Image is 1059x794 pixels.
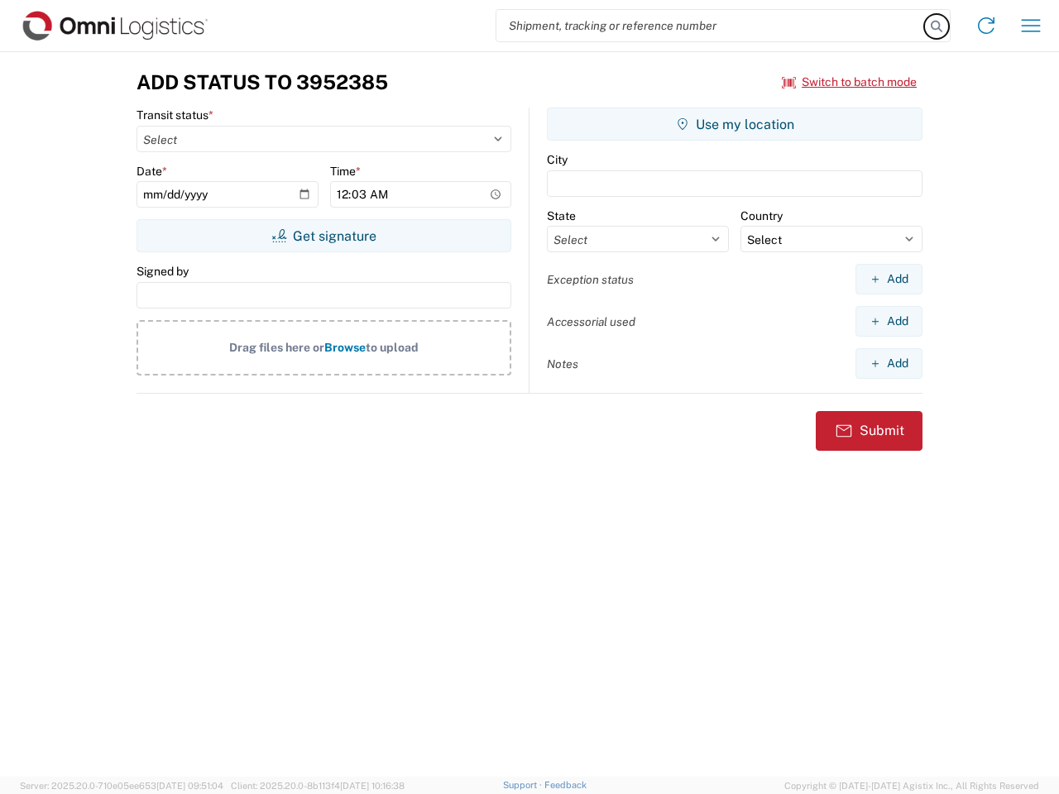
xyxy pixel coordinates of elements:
[156,781,223,791] span: [DATE] 09:51:04
[547,152,568,167] label: City
[547,314,635,329] label: Accessorial used
[740,208,783,223] label: Country
[137,219,511,252] button: Get signature
[544,780,587,790] a: Feedback
[784,778,1039,793] span: Copyright © [DATE]-[DATE] Agistix Inc., All Rights Reserved
[547,108,922,141] button: Use my location
[855,264,922,294] button: Add
[855,348,922,379] button: Add
[547,356,578,371] label: Notes
[855,306,922,337] button: Add
[20,781,223,791] span: Server: 2025.20.0-710e05ee653
[503,780,544,790] a: Support
[324,341,366,354] span: Browse
[231,781,405,791] span: Client: 2025.20.0-8b113f4
[137,264,189,279] label: Signed by
[547,208,576,223] label: State
[782,69,917,96] button: Switch to batch mode
[816,411,922,451] button: Submit
[229,341,324,354] span: Drag files here or
[330,164,361,179] label: Time
[137,70,388,94] h3: Add Status to 3952385
[366,341,419,354] span: to upload
[547,272,634,287] label: Exception status
[496,10,925,41] input: Shipment, tracking or reference number
[137,108,213,122] label: Transit status
[137,164,167,179] label: Date
[340,781,405,791] span: [DATE] 10:16:38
